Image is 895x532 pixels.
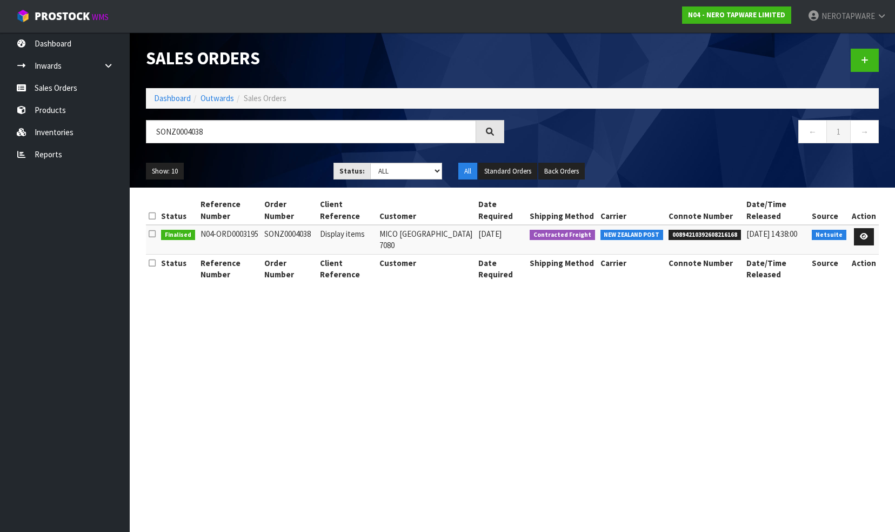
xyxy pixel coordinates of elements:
[798,120,827,143] a: ←
[146,163,184,180] button: Show: 10
[146,49,504,68] h1: Sales Orders
[158,196,198,225] th: Status
[154,93,191,103] a: Dashboard
[849,196,879,225] th: Action
[598,254,666,283] th: Carrier
[598,196,666,225] th: Carrier
[16,9,30,23] img: cube-alt.png
[527,254,598,283] th: Shipping Method
[520,120,879,147] nav: Page navigation
[821,11,875,21] span: NEROTAPWARE
[666,254,744,283] th: Connote Number
[527,196,598,225] th: Shipping Method
[317,254,376,283] th: Client Reference
[146,120,476,143] input: Search sales orders
[161,230,195,241] span: Finalised
[600,230,664,241] span: NEW ZEALAND POST
[478,229,502,239] span: [DATE]
[850,120,879,143] a: →
[198,254,262,283] th: Reference Number
[826,120,851,143] a: 1
[476,254,527,283] th: Date Required
[339,167,365,176] strong: Status:
[669,230,741,241] span: 00894210392608216168
[377,196,476,225] th: Customer
[809,254,849,283] th: Source
[158,254,198,283] th: Status
[812,230,846,241] span: Netsuite
[317,225,376,254] td: Display items
[377,225,476,254] td: MICO [GEOGRAPHIC_DATA] 7080
[849,254,879,283] th: Action
[262,254,317,283] th: Order Number
[317,196,376,225] th: Client Reference
[744,254,810,283] th: Date/Time Released
[688,10,785,19] strong: N04 - NERO TAPWARE LIMITED
[458,163,477,180] button: All
[746,229,797,239] span: [DATE] 14:38:00
[744,196,810,225] th: Date/Time Released
[476,196,527,225] th: Date Required
[198,196,262,225] th: Reference Number
[198,225,262,254] td: N04-ORD0003195
[538,163,585,180] button: Back Orders
[244,93,286,103] span: Sales Orders
[809,196,849,225] th: Source
[530,230,595,241] span: Contracted Freight
[262,196,317,225] th: Order Number
[35,9,90,23] span: ProStock
[377,254,476,283] th: Customer
[666,196,744,225] th: Connote Number
[201,93,234,103] a: Outwards
[478,163,537,180] button: Standard Orders
[262,225,317,254] td: SONZ0004038
[92,12,109,22] small: WMS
